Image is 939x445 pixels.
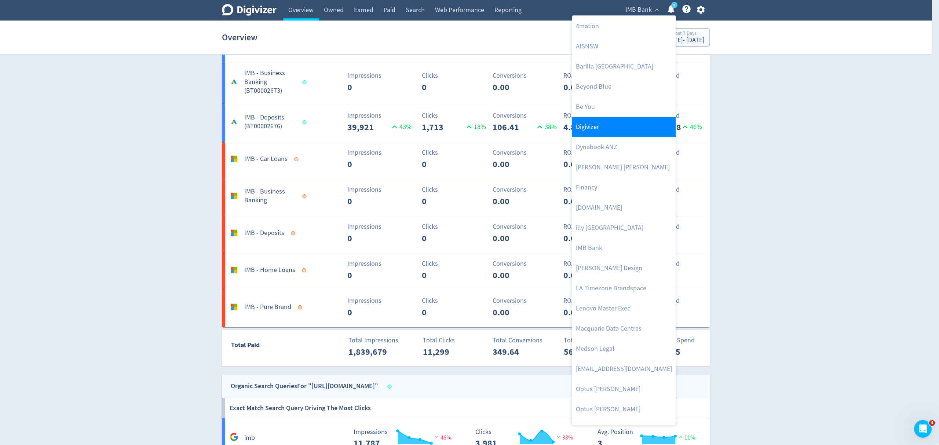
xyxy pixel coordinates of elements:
[572,419,676,440] a: Optus [PERSON_NAME]
[572,218,676,238] a: illy [GEOGRAPHIC_DATA]
[572,319,676,339] a: Macquarie Data Centres
[572,36,676,56] a: AISNSW
[572,379,676,399] a: Optus [PERSON_NAME]
[572,56,676,77] a: Barilla [GEOGRAPHIC_DATA]
[572,399,676,419] a: Optus [PERSON_NAME]
[572,137,676,157] a: Dynabook ANZ
[572,359,676,379] a: [EMAIL_ADDRESS][DOMAIN_NAME]
[572,77,676,97] a: Beyond Blue
[572,177,676,198] a: Financy
[914,420,932,438] iframe: Intercom live chat
[572,117,676,137] a: Digivizer
[572,16,676,36] a: 4mation
[572,157,676,177] a: [PERSON_NAME] [PERSON_NAME]
[572,339,676,359] a: Medson Legal
[572,258,676,278] a: [PERSON_NAME] Design
[929,420,935,426] span: 4
[572,97,676,117] a: Be You
[572,278,676,298] a: LA Timezone Brandspace
[572,298,676,319] a: Lenovo Master Exec
[572,238,676,258] a: IMB Bank
[572,198,676,218] a: [DOMAIN_NAME]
